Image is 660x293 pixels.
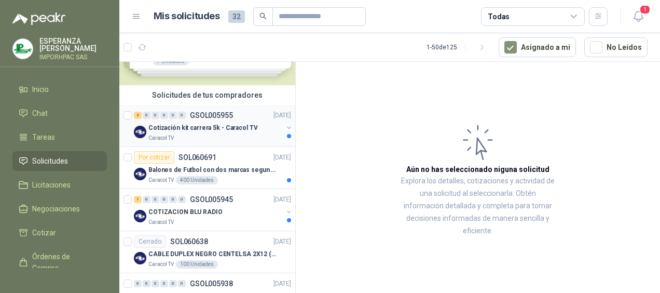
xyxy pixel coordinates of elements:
[406,164,549,175] h3: Aún no has seleccionado niguna solicitud
[639,5,651,15] span: 1
[488,11,510,22] div: Todas
[32,155,68,167] span: Solicitudes
[148,176,174,184] p: Caracol TV
[190,280,233,287] p: GSOL005938
[190,112,233,119] p: GSOL005955
[12,79,107,99] a: Inicio
[134,210,146,222] img: Company Logo
[148,260,174,269] p: Caracol TV
[32,251,97,274] span: Órdenes de Compra
[134,126,146,138] img: Company Logo
[39,54,107,60] p: IMPORHPAC SAS
[32,84,49,95] span: Inicio
[134,193,293,227] a: 1 0 0 0 0 0 GSOL005945[DATE] Company LogoCOTIZACION BLU RADIOCaracol TV
[148,123,257,133] p: Cotización kit carrera 5k - Caracol TV
[12,103,107,123] a: Chat
[228,10,245,23] span: 32
[154,9,220,24] h1: Mis solicitudes
[584,37,648,57] button: No Leídos
[178,112,186,119] div: 0
[273,153,291,163] p: [DATE]
[12,151,107,171] a: Solicitudes
[152,112,159,119] div: 0
[13,39,33,59] img: Company Logo
[134,151,174,164] div: Por cotizar
[176,176,218,184] div: 400 Unidades
[169,196,177,203] div: 0
[273,237,291,247] p: [DATE]
[32,131,55,143] span: Tareas
[119,85,295,105] div: Solicitudes de tus compradores
[160,196,168,203] div: 0
[12,247,107,278] a: Órdenes de Compra
[273,111,291,121] p: [DATE]
[160,280,168,287] div: 0
[39,37,107,52] p: ESPERANZA [PERSON_NAME]
[12,127,107,147] a: Tareas
[134,168,146,180] img: Company Logo
[148,134,174,142] p: Caracol TV
[12,12,65,25] img: Logo peakr
[152,196,159,203] div: 0
[273,195,291,205] p: [DATE]
[134,252,146,264] img: Company Logo
[119,147,295,189] a: Por cotizarSOL060691[DATE] Company LogoBalones de Futbol con dos marcas segun adjunto. Adjuntar c...
[12,175,107,195] a: Licitaciones
[134,235,166,248] div: Cerrado
[178,154,216,161] p: SOL060691
[160,112,168,119] div: 0
[148,218,174,227] p: Caracol TV
[143,196,150,203] div: 0
[32,179,71,191] span: Licitaciones
[152,280,159,287] div: 0
[190,196,233,203] p: GSOL005945
[32,203,80,215] span: Negociaciones
[629,7,648,26] button: 1
[32,227,56,238] span: Cotizar
[178,280,186,287] div: 0
[148,165,278,175] p: Balones de Futbol con dos marcas segun adjunto. Adjuntar cotizacion en su formato
[178,196,186,203] div: 0
[148,207,223,217] p: COTIZACION BLU RADIO
[259,12,267,20] span: search
[143,112,150,119] div: 0
[12,223,107,243] a: Cotizar
[119,231,295,273] a: CerradoSOL060638[DATE] Company LogoCABLE DUPLEX NEGRO CENTELSA 2X12 (COLOR NEGRO)Caracol TV100 Un...
[134,196,142,203] div: 1
[12,199,107,219] a: Negociaciones
[148,249,278,259] p: CABLE DUPLEX NEGRO CENTELSA 2X12 (COLOR NEGRO)
[169,112,177,119] div: 0
[176,260,218,269] div: 100 Unidades
[170,238,208,245] p: SOL060638
[134,109,293,142] a: 2 0 0 0 0 0 GSOL005955[DATE] Company LogoCotización kit carrera 5k - Caracol TVCaracol TV
[273,279,291,289] p: [DATE]
[400,175,556,237] p: Explora los detalles, cotizaciones y actividad de una solicitud al seleccionarla. Obtén informaci...
[134,112,142,119] div: 2
[134,280,142,287] div: 0
[143,280,150,287] div: 0
[427,39,490,56] div: 1 - 50 de 125
[499,37,576,57] button: Asignado a mi
[169,280,177,287] div: 0
[32,108,48,119] span: Chat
